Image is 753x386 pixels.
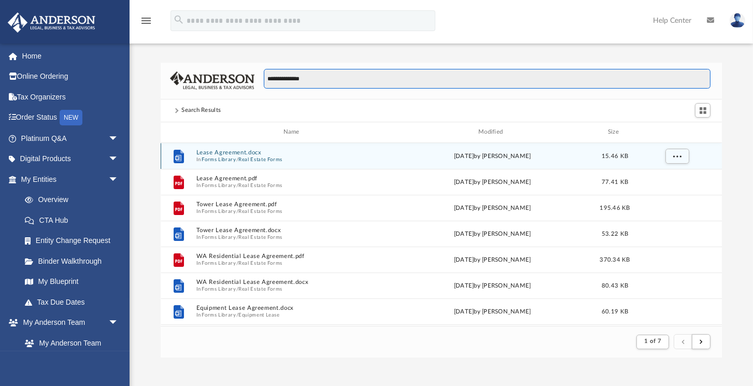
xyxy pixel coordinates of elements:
div: [DATE] by [PERSON_NAME] [395,177,590,187]
span: In [196,311,391,318]
button: Real Estate Forms [238,156,282,163]
button: Forms Library [202,182,236,189]
div: Name [196,127,391,137]
span: 15.46 KB [602,153,628,159]
a: Platinum Q&Aarrow_drop_down [7,128,134,149]
span: arrow_drop_down [108,149,129,170]
a: My Entitiesarrow_drop_down [7,169,134,190]
span: 370.34 KB [600,256,630,262]
img: User Pic [730,13,745,28]
button: Real Estate Forms [238,208,282,215]
a: Digital Productsarrow_drop_down [7,149,134,169]
button: Tower Lease Agreement.docx [196,227,391,234]
a: Entity Change Request [15,231,134,251]
i: search [173,14,184,25]
span: In [196,156,391,163]
a: CTA Hub [15,210,134,231]
button: Forms Library [202,208,236,215]
div: [DATE] by [PERSON_NAME] [395,229,590,238]
span: arrow_drop_down [108,312,129,334]
button: Real Estate Forms [238,234,282,240]
button: Tower Lease Agreement.pdf [196,201,391,208]
button: Forms Library [202,285,236,292]
div: NEW [60,110,82,125]
a: menu [140,20,152,27]
button: Forms Library [202,156,236,163]
div: Size [594,127,636,137]
div: Search Results [181,106,221,115]
a: Tax Organizers [7,87,134,107]
a: Overview [15,190,134,210]
span: 53.22 KB [602,231,628,236]
div: [DATE] by [PERSON_NAME] [395,151,590,161]
div: Modified [395,127,590,137]
div: id [640,127,713,137]
a: My Blueprint [15,271,129,292]
button: Equipment Lease [238,311,280,318]
span: arrow_drop_down [108,169,129,190]
span: 195.46 KB [600,205,630,210]
a: Order StatusNEW [7,107,134,128]
button: Equipment Lease Agreement.docx [196,305,391,311]
a: Online Ordering [7,66,134,87]
button: Forms Library [202,260,236,266]
button: Real Estate Forms [238,260,282,266]
button: Forms Library [202,311,236,318]
a: My Anderson Teamarrow_drop_down [7,312,129,333]
i: menu [140,15,152,27]
div: id [165,127,191,137]
span: / [236,208,238,215]
button: More options [665,148,689,164]
div: [DATE] by [PERSON_NAME] [395,203,590,212]
span: 60.19 KB [602,308,628,314]
button: 1 of 7 [636,335,669,349]
span: 77.41 KB [602,179,628,184]
span: / [236,234,238,240]
div: [DATE] by [PERSON_NAME] [395,281,590,290]
a: My Anderson Team [15,333,124,353]
button: WA Residential Lease Agreement.docx [196,279,391,285]
span: In [196,208,391,215]
span: / [236,182,238,189]
img: Anderson Advisors Platinum Portal [5,12,98,33]
button: Real Estate Forms [238,285,282,292]
span: In [196,285,391,292]
span: / [236,156,238,163]
span: / [236,260,238,266]
button: WA Residential Lease Agreement.pdf [196,253,391,260]
button: Lease Agreement.pdf [196,175,391,182]
div: [DATE] by [PERSON_NAME] [395,255,590,264]
a: Home [7,46,134,66]
span: In [196,260,391,266]
button: Real Estate Forms [238,182,282,189]
span: In [196,234,391,240]
span: / [236,285,238,292]
button: Forms Library [202,234,236,240]
span: / [236,311,238,318]
button: Lease Agreement.docx [196,149,391,156]
span: 80.43 KB [602,282,628,288]
button: Switch to Grid View [695,103,711,118]
a: Binder Walkthrough [15,251,134,271]
input: Search files and folders [264,69,711,89]
span: 1 of 7 [644,338,661,344]
div: [DATE] by [PERSON_NAME] [395,307,590,316]
span: In [196,182,391,189]
a: Tax Due Dates [15,292,134,312]
div: grid [161,143,722,326]
span: arrow_drop_down [108,128,129,149]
